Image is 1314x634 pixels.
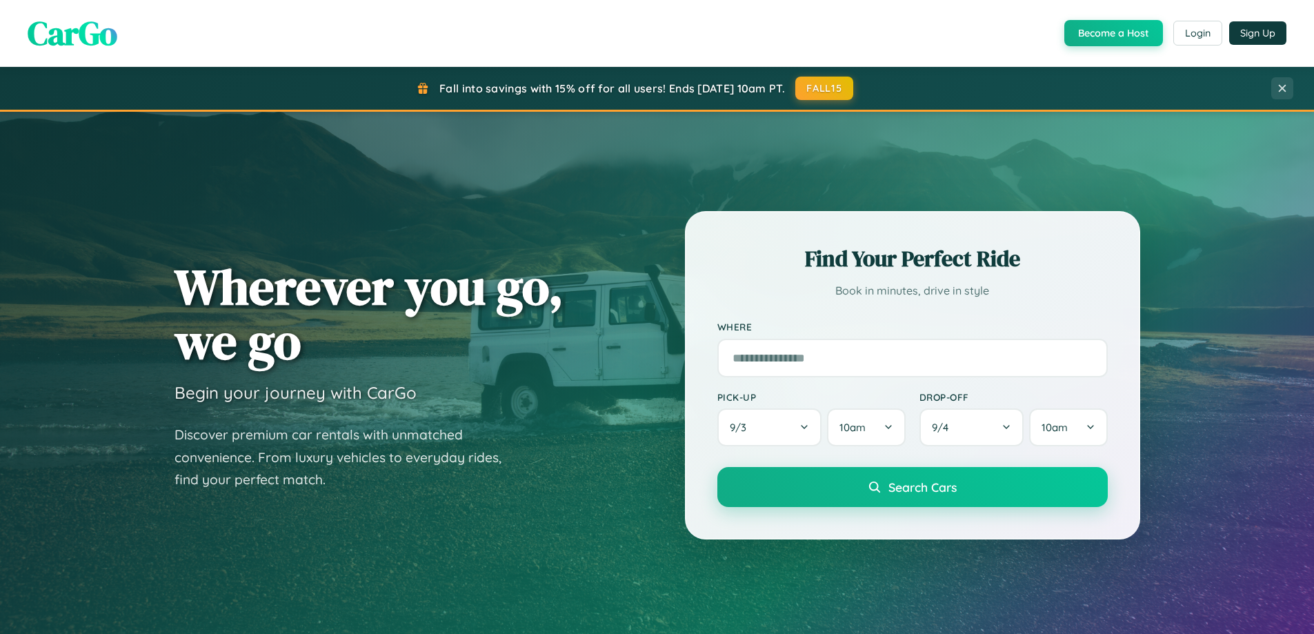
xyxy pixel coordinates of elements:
[839,421,866,434] span: 10am
[717,281,1108,301] p: Book in minutes, drive in style
[932,421,955,434] span: 9 / 4
[717,391,906,403] label: Pick-up
[827,408,905,446] button: 10am
[730,421,753,434] span: 9 / 3
[717,244,1108,274] h2: Find Your Perfect Ride
[888,479,957,495] span: Search Cars
[717,321,1108,333] label: Where
[1029,408,1107,446] button: 10am
[1229,21,1286,45] button: Sign Up
[439,81,785,95] span: Fall into savings with 15% off for all users! Ends [DATE] 10am PT.
[1064,20,1163,46] button: Become a Host
[795,77,853,100] button: FALL15
[1173,21,1222,46] button: Login
[717,408,822,446] button: 9/3
[1042,421,1068,434] span: 10am
[28,10,117,56] span: CarGo
[919,391,1108,403] label: Drop-off
[175,382,417,403] h3: Begin your journey with CarGo
[717,467,1108,507] button: Search Cars
[175,259,564,368] h1: Wherever you go, we go
[175,424,519,491] p: Discover premium car rentals with unmatched convenience. From luxury vehicles to everyday rides, ...
[919,408,1024,446] button: 9/4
